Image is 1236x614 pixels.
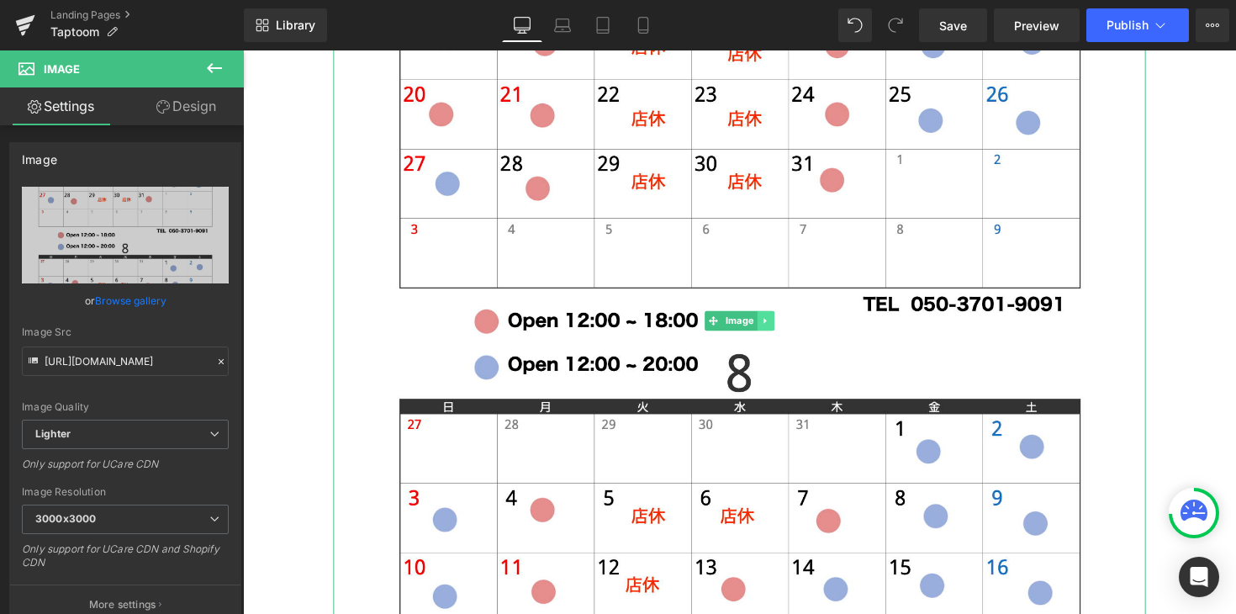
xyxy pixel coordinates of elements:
[1179,557,1219,597] div: Open Intercom Messenger
[491,267,527,287] span: Image
[502,8,542,42] a: Desktop
[44,62,80,76] span: Image
[22,401,229,413] div: Image Quality
[583,8,623,42] a: Tablet
[939,17,967,34] span: Save
[838,8,872,42] button: Undo
[526,267,544,287] a: Expand / Collapse
[22,458,229,482] div: Only support for UCare CDN
[1014,17,1059,34] span: Preview
[125,87,247,125] a: Design
[50,25,99,39] span: Taptoom
[50,8,244,22] a: Landing Pages
[22,486,229,498] div: Image Resolution
[22,347,229,376] input: Link
[1107,19,1149,32] span: Publish
[89,597,156,612] p: More settings
[542,8,583,42] a: Laptop
[276,18,315,33] span: Library
[244,8,327,42] a: New Library
[22,143,57,167] div: Image
[35,427,71,440] b: Lighter
[1196,8,1229,42] button: More
[994,8,1080,42] a: Preview
[879,8,912,42] button: Redo
[22,543,229,580] div: Only support for UCare CDN and Shopify CDN
[35,512,96,525] b: 3000x3000
[623,8,663,42] a: Mobile
[22,326,229,338] div: Image Src
[95,286,166,315] a: Browse gallery
[1086,8,1189,42] button: Publish
[22,292,229,310] div: or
